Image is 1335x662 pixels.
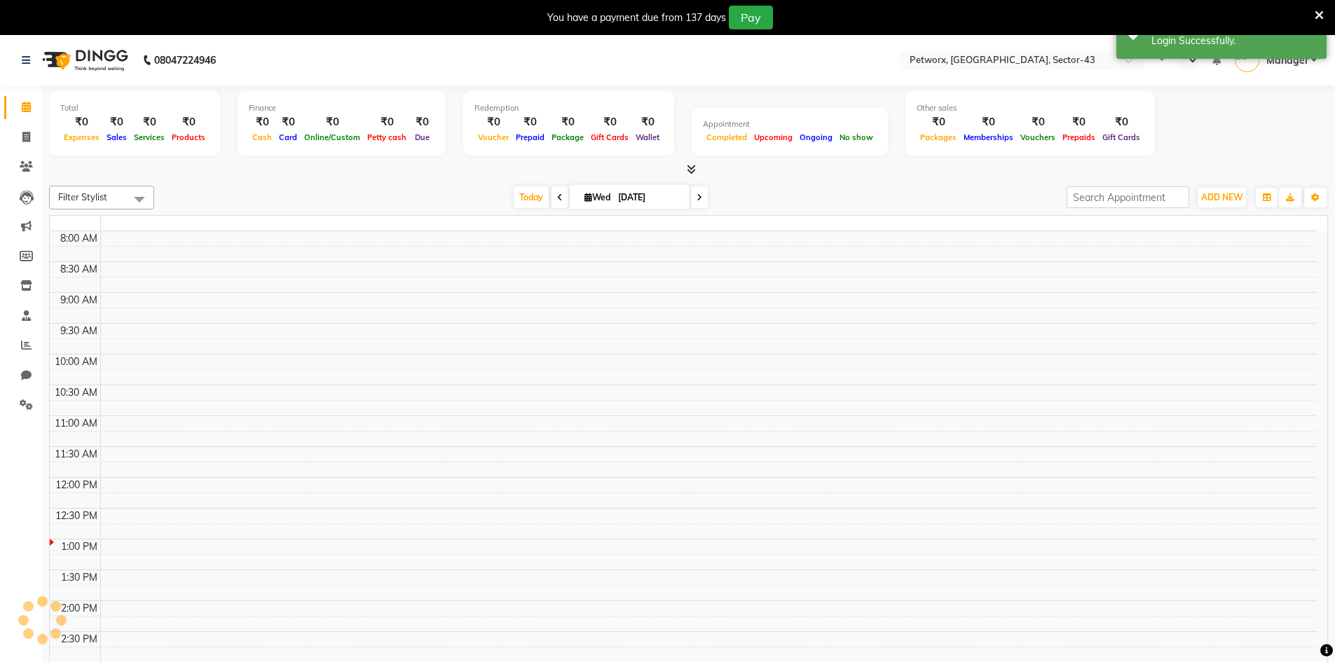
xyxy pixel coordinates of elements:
[1235,48,1259,72] img: Manager
[52,416,100,431] div: 11:00 AM
[729,6,773,29] button: Pay
[411,132,433,142] span: Due
[1198,188,1246,207] button: ADD NEW
[57,231,100,246] div: 8:00 AM
[130,132,168,142] span: Services
[1059,132,1099,142] span: Prepaids
[548,114,587,130] div: ₹0
[53,478,100,492] div: 12:00 PM
[1266,53,1308,68] span: Manager
[130,114,168,130] div: ₹0
[587,114,632,130] div: ₹0
[796,132,836,142] span: Ongoing
[58,191,107,202] span: Filter Stylist
[168,114,209,130] div: ₹0
[103,114,130,130] div: ₹0
[514,186,549,208] span: Today
[632,132,663,142] span: Wallet
[57,262,100,277] div: 8:30 AM
[960,114,1017,130] div: ₹0
[364,114,410,130] div: ₹0
[547,11,726,25] div: You have a payment due from 137 days
[249,114,275,130] div: ₹0
[1017,114,1059,130] div: ₹0
[474,132,512,142] span: Voucher
[960,132,1017,142] span: Memberships
[410,114,434,130] div: ₹0
[512,114,548,130] div: ₹0
[512,132,548,142] span: Prepaid
[58,539,100,554] div: 1:00 PM
[364,132,410,142] span: Petty cash
[917,132,960,142] span: Packages
[154,41,216,80] b: 08047224946
[275,114,301,130] div: ₹0
[168,132,209,142] span: Products
[52,385,100,400] div: 10:30 AM
[52,447,100,462] div: 11:30 AM
[60,132,103,142] span: Expenses
[632,114,663,130] div: ₹0
[36,41,132,80] img: logo
[53,509,100,523] div: 12:30 PM
[751,132,796,142] span: Upcoming
[1059,114,1099,130] div: ₹0
[917,114,960,130] div: ₹0
[275,132,301,142] span: Card
[1017,132,1059,142] span: Vouchers
[57,293,100,308] div: 9:00 AM
[917,102,1144,114] div: Other sales
[614,187,684,208] input: 2025-09-03
[58,570,100,585] div: 1:30 PM
[548,132,587,142] span: Package
[703,132,751,142] span: Completed
[60,114,103,130] div: ₹0
[1201,192,1242,202] span: ADD NEW
[474,114,512,130] div: ₹0
[587,132,632,142] span: Gift Cards
[60,102,209,114] div: Total
[836,132,877,142] span: No show
[58,601,100,616] div: 2:00 PM
[1099,114,1144,130] div: ₹0
[249,132,275,142] span: Cash
[474,102,663,114] div: Redemption
[581,192,614,202] span: Wed
[1099,132,1144,142] span: Gift Cards
[249,102,434,114] div: Finance
[301,114,364,130] div: ₹0
[1067,186,1189,208] input: Search Appointment
[703,118,877,130] div: Appointment
[58,632,100,647] div: 2:30 PM
[103,132,130,142] span: Sales
[57,324,100,338] div: 9:30 AM
[301,132,364,142] span: Online/Custom
[1151,34,1316,48] div: Login Successfully.
[52,354,100,369] div: 10:00 AM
